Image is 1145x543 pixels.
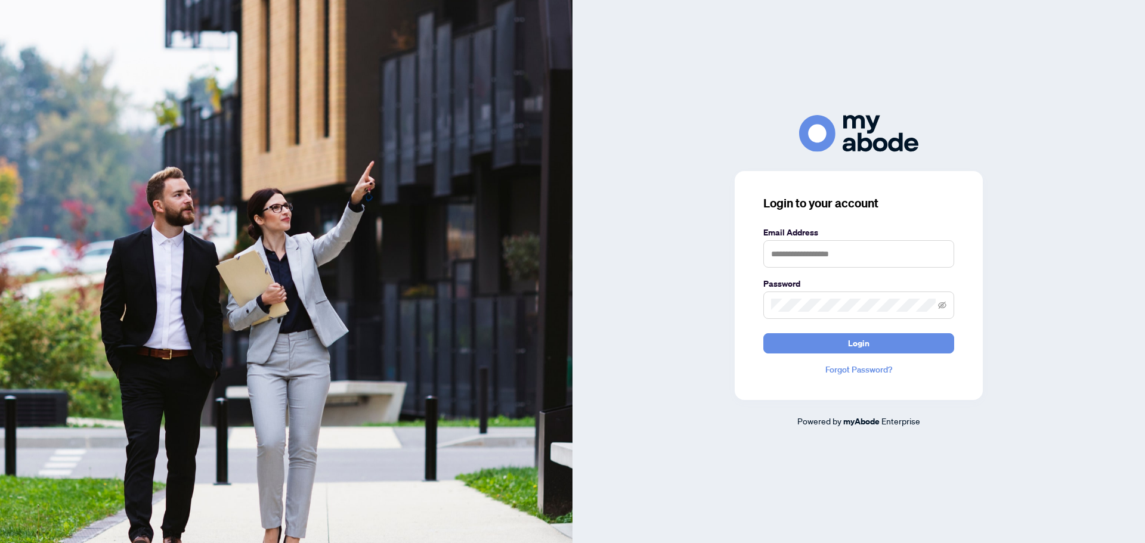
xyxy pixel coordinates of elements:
[881,415,920,426] span: Enterprise
[797,415,841,426] span: Powered by
[848,334,869,353] span: Login
[763,277,954,290] label: Password
[938,301,946,309] span: eye-invisible
[763,226,954,239] label: Email Address
[763,195,954,212] h3: Login to your account
[799,115,918,151] img: ma-logo
[763,333,954,353] button: Login
[763,363,954,376] a: Forgot Password?
[843,415,880,428] a: myAbode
